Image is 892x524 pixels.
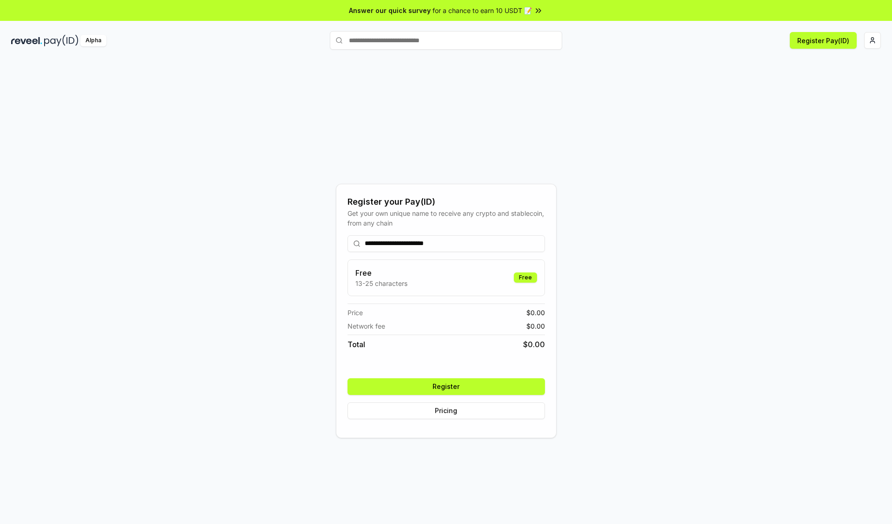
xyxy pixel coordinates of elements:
[355,267,407,278] h3: Free
[348,321,385,331] span: Network fee
[80,35,106,46] div: Alpha
[526,321,545,331] span: $ 0.00
[348,195,545,208] div: Register your Pay(ID)
[348,402,545,419] button: Pricing
[348,308,363,317] span: Price
[348,378,545,395] button: Register
[348,339,365,350] span: Total
[44,35,79,46] img: pay_id
[526,308,545,317] span: $ 0.00
[523,339,545,350] span: $ 0.00
[433,6,532,15] span: for a chance to earn 10 USDT 📝
[355,278,407,288] p: 13-25 characters
[514,272,537,283] div: Free
[790,32,857,49] button: Register Pay(ID)
[348,208,545,228] div: Get your own unique name to receive any crypto and stablecoin, from any chain
[349,6,431,15] span: Answer our quick survey
[11,35,42,46] img: reveel_dark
